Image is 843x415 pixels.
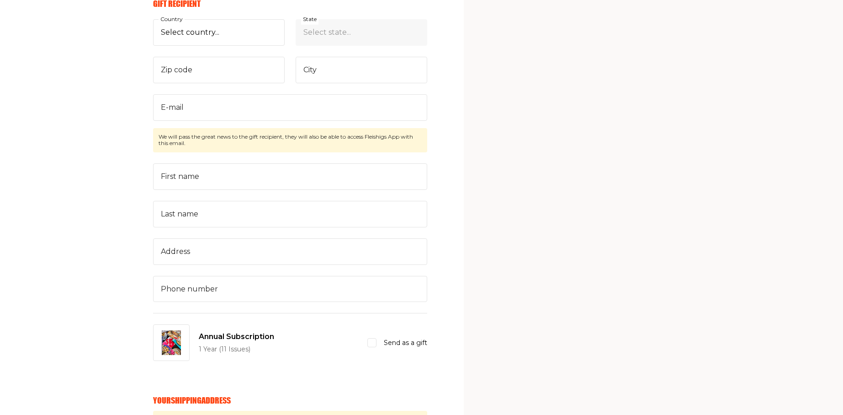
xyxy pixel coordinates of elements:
[153,128,427,152] span: We will pass the great news to the gift recipient, they will also be able to access Fleishigs App...
[153,395,427,405] h6: Your Shipping Address
[153,163,427,190] input: First name
[153,57,285,83] input: Zip code
[296,57,427,83] input: City
[199,344,274,355] p: 1 Year (11 Issues)
[301,14,318,24] label: State
[153,276,427,302] input: Phone number
[199,331,274,343] span: Annual Subscription
[296,19,427,46] select: State
[153,19,285,46] select: Country
[153,201,427,227] input: Last name
[153,94,427,121] input: E-mail
[384,338,427,349] span: Send as a gift
[153,238,427,265] input: Address
[162,330,181,355] img: Annual Subscription Image
[367,338,376,347] input: Send as a gift
[159,14,185,24] label: Country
